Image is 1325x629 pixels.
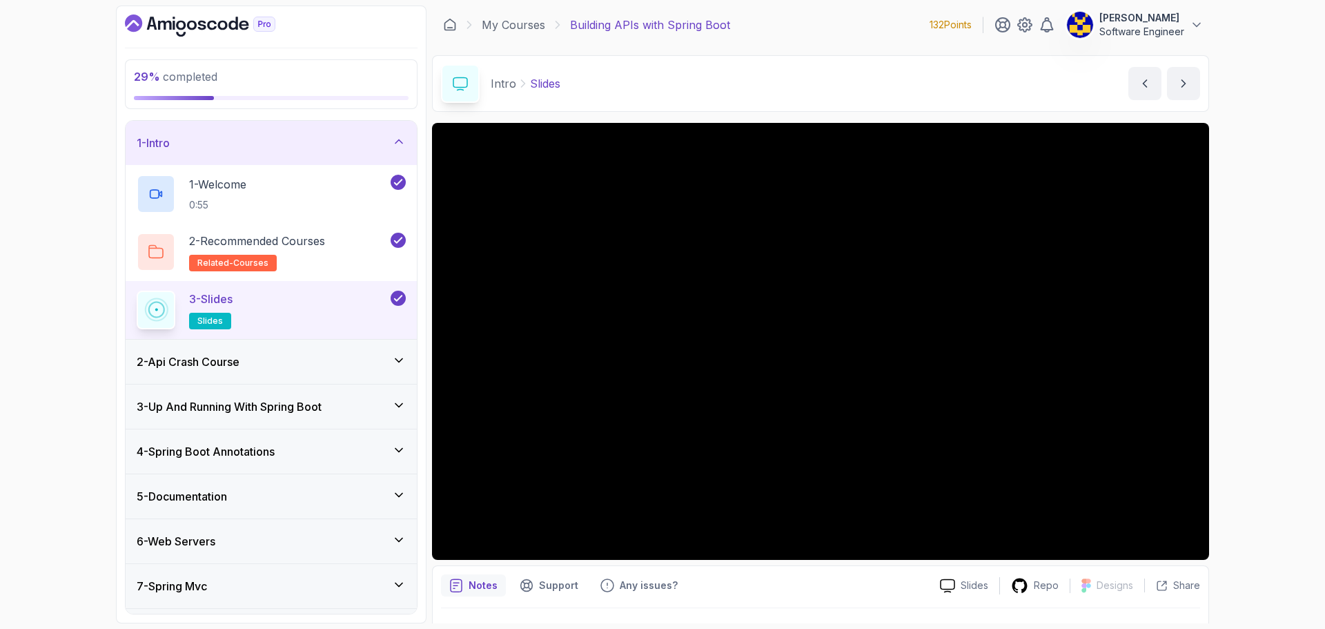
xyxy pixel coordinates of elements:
[1000,577,1070,594] a: Repo
[126,340,417,384] button: 2-Api Crash Course
[1099,25,1184,39] p: Software Engineer
[137,135,170,151] h3: 1 - Intro
[137,175,406,213] button: 1-Welcome0:55
[570,17,730,33] p: Building APIs with Spring Boot
[469,579,498,592] p: Notes
[189,233,325,249] p: 2 - Recommended Courses
[126,474,417,519] button: 5-Documentation
[530,75,560,92] p: Slides
[126,121,417,165] button: 1-Intro
[511,574,587,597] button: Support button
[137,291,406,329] button: 3-Slidesslides
[1173,579,1200,592] p: Share
[1097,579,1133,592] p: Designs
[443,18,457,32] a: Dashboard
[137,354,239,370] h3: 2 - Api Crash Course
[137,443,275,460] h3: 4 - Spring Boot Annotations
[1128,67,1161,100] button: previous content
[197,258,268,269] span: related-courses
[620,579,678,592] p: Any issues?
[189,291,233,307] p: 3 - Slides
[189,198,246,212] p: 0:55
[482,17,545,33] a: My Courses
[1144,579,1200,592] button: Share
[929,579,999,593] a: Slides
[930,18,972,32] p: 132 Points
[137,398,322,415] h3: 3 - Up And Running With Spring Boot
[197,316,223,327] span: slides
[961,579,988,592] p: Slides
[137,488,227,505] h3: 5 - Documentation
[1067,12,1093,38] img: user profile image
[126,564,417,608] button: 7-Spring Mvc
[137,578,207,594] h3: 7 - Spring Mvc
[125,14,307,37] a: Dashboard
[441,574,506,597] button: notes button
[126,429,417,474] button: 4-Spring Boot Annotations
[134,70,160,84] span: 29 %
[1066,11,1204,39] button: user profile image[PERSON_NAME]Software Engineer
[539,579,578,592] p: Support
[126,385,417,429] button: 3-Up And Running With Spring Boot
[1167,67,1200,100] button: next content
[491,75,516,92] p: Intro
[189,176,246,193] p: 1 - Welcome
[1099,11,1184,25] p: [PERSON_NAME]
[137,233,406,271] button: 2-Recommended Coursesrelated-courses
[134,70,217,84] span: completed
[126,519,417,563] button: 6-Web Servers
[592,574,686,597] button: Feedback button
[1034,579,1059,592] p: Repo
[137,533,215,550] h3: 6 - Web Servers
